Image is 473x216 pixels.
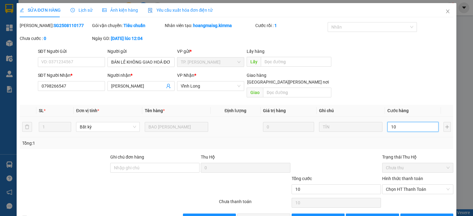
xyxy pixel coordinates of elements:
[165,22,254,29] div: Nhân viên tạo:
[110,155,144,159] label: Ghi chú đơn hàng
[255,22,326,29] div: Cước rồi :
[102,8,107,12] span: picture
[443,122,451,132] button: plus
[201,155,215,159] span: Thu Hộ
[247,57,261,67] span: Lấy
[247,88,263,97] span: Giao
[263,88,331,97] input: Dọc đường
[177,73,194,78] span: VP Nhận
[446,187,450,191] span: close-circle
[445,9,450,14] span: close
[224,108,246,113] span: Định lượng
[92,22,163,29] div: Gói vận chuyển:
[439,3,456,20] button: Close
[382,176,423,181] label: Hình thức thanh toán
[166,84,171,88] span: user-add
[38,72,105,79] div: SĐT Người Nhận
[218,198,291,209] div: Chưa thanh toán
[54,23,84,28] b: SG2508110177
[148,8,213,13] span: Yêu cầu xuất hóa đơn điện tử
[263,122,314,132] input: 0
[319,122,382,132] input: Ghi Chú
[317,105,385,117] th: Ghi chú
[181,81,241,91] span: Vĩnh Long
[111,36,143,41] b: [DATE] lúc 12:04
[80,122,136,132] span: Bất kỳ
[92,35,163,42] div: Ngày GD:
[107,72,175,79] div: Người nhận
[39,108,44,113] span: SL
[71,8,75,12] span: clock-circle
[247,73,266,78] span: Giao hàng
[123,23,145,28] b: Tiêu chuẩn
[20,35,91,42] div: Chưa cước :
[145,122,208,132] input: VD: Bàn, Ghế
[20,8,61,13] span: SỬA ĐƠN HÀNG
[71,8,92,13] span: Lịch sử
[107,48,175,55] div: Người gửi
[110,163,200,173] input: Ghi chú đơn hàng
[20,8,24,12] span: edit
[38,48,105,55] div: SĐT Người Gửi
[274,23,277,28] b: 1
[148,8,153,13] img: icon
[44,36,46,41] b: 0
[386,185,450,194] span: Chọn HT Thanh Toán
[263,108,286,113] span: Giá trị hàng
[387,108,409,113] span: Cước hàng
[177,48,244,55] div: VP gửi
[22,140,183,147] div: Tổng: 1
[102,8,138,13] span: Ảnh kiện hàng
[76,108,99,113] span: Đơn vị tính
[292,176,312,181] span: Tổng cước
[181,57,241,67] span: TP. Hồ Chí Minh
[382,154,453,160] div: Trạng thái Thu Hộ
[22,122,32,132] button: delete
[261,57,331,67] input: Dọc đường
[193,23,232,28] b: hoangmaisg.kimma
[386,163,450,172] span: Chưa thu
[245,79,331,85] span: [GEOGRAPHIC_DATA][PERSON_NAME] nơi
[20,22,91,29] div: [PERSON_NAME]:
[145,108,165,113] span: Tên hàng
[247,49,265,54] span: Lấy hàng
